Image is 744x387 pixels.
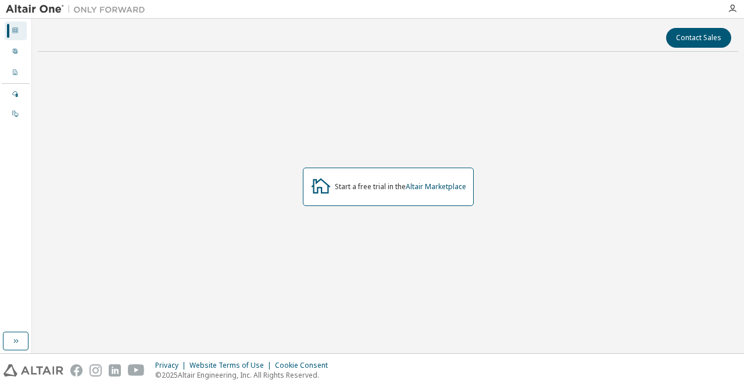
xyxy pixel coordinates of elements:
div: User Profile [5,42,27,61]
div: Managed [5,85,27,104]
div: Cookie Consent [275,361,335,370]
div: On Prem [5,105,27,123]
div: Company Profile [5,63,27,82]
img: youtube.svg [128,364,145,377]
img: altair_logo.svg [3,364,63,377]
div: Start a free trial in the [335,182,466,191]
img: linkedin.svg [109,364,121,377]
a: Altair Marketplace [406,182,466,191]
button: Contact Sales [666,28,731,48]
div: Dashboard [5,22,27,40]
img: facebook.svg [70,364,83,377]
div: Privacy [155,361,189,370]
p: © 2025 Altair Engineering, Inc. All Rights Reserved. [155,370,335,380]
img: Altair One [6,3,151,15]
div: Website Terms of Use [189,361,275,370]
img: instagram.svg [90,364,102,377]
